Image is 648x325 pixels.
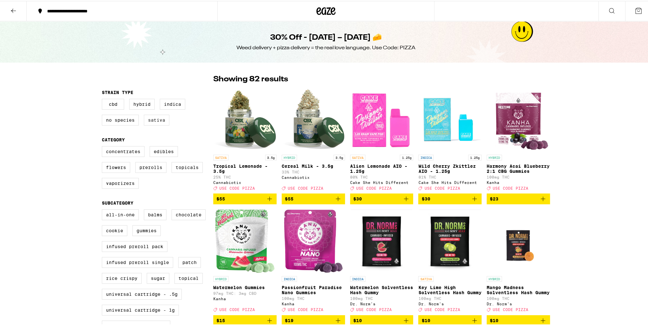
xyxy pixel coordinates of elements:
[144,208,166,219] label: Balms
[350,275,365,281] p: INDICA
[282,87,345,193] a: Open page for Cereal Milk - 3.5g from Cannabiotix
[418,314,482,325] button: Add to bag
[282,301,345,305] div: Kanha
[265,154,277,159] p: 3.5g
[487,87,549,151] img: Kanha - Harmony Acai Blueberry 2:1 CBG Gummies
[102,208,139,219] label: All-In-One
[282,169,345,173] p: 33% THC
[132,224,161,235] label: Gummies
[213,284,277,289] p: Watermelon Gummies
[421,195,430,200] span: $30
[135,161,166,172] label: Prerolls
[487,87,550,193] a: Open page for Harmony Acai Blueberry 2:1 CBG Gummies from Kanha
[213,73,288,84] p: Showing 82 results
[418,179,482,184] div: Cake She Hits Different
[350,301,413,305] div: Dr. Norm's
[102,288,182,299] label: Universal Cartridge - .5g
[356,185,392,189] span: USE CODE PIZZA
[350,179,413,184] div: Cake She Hits Different
[418,295,482,300] p: 100mg THC
[424,185,460,189] span: USE CODE PIZZA
[418,154,433,159] p: INDICA
[353,195,362,200] span: $30
[487,163,550,173] p: Harmony Acai Blueberry 2:1 CBG Gummies
[102,145,144,156] label: Concentrates
[178,256,201,267] label: Patch
[350,314,413,325] button: Add to bag
[424,307,460,311] span: USE CODE PIZZA
[350,87,413,151] img: Cake She Hits Different - Alien Lemonade AIO - 1.25g
[213,208,277,314] a: Open page for Watermelon Gummies from Kanha
[270,31,382,42] h1: 30% Off - [DATE] – [DATE] 🧀
[284,208,343,272] img: Kanha - Passionfruit Paradise Nano Gummies
[102,200,133,205] legend: Subcategory
[102,240,167,251] label: Infused Preroll Pack
[213,275,229,281] p: HYBRID
[418,208,482,314] a: Open page for Key Lime High Solventless Hash Gummy from Dr. Norm's
[213,163,277,173] p: Tropical Lemonade - 3.5g
[213,193,277,203] button: Add to bag
[421,317,430,322] span: $10
[350,154,365,159] p: SATIVA
[334,154,345,159] p: 3.5g
[282,163,345,168] p: Cereal Milk - 3.5g
[282,295,345,300] p: 100mg THC
[216,317,225,322] span: $15
[282,208,345,314] a: Open page for Passionfruit Paradise Nano Gummies from Kanha
[172,161,203,172] label: Topicals
[102,177,139,188] label: Vaporizers
[215,208,274,272] img: Kanha - Watermelon Gummies
[493,307,528,311] span: USE CODE PIZZA
[418,193,482,203] button: Add to bag
[487,314,550,325] button: Add to bag
[102,272,142,283] label: Rice Crispy
[288,185,323,189] span: USE CODE PIZZA
[282,284,345,294] p: Passionfruit Paradise Nano Gummies
[487,295,550,300] p: 100mg THC
[144,114,169,125] label: Sativa
[213,179,277,184] div: Cannabiotix
[487,301,550,305] div: Dr. Norm's
[356,307,392,311] span: USE CODE PIZZA
[102,98,124,109] label: CBD
[216,195,225,200] span: $55
[490,195,498,200] span: $23
[102,114,139,125] label: No Species
[282,87,345,151] img: Cannabiotix - Cereal Milk - 3.5g
[282,193,345,203] button: Add to bag
[213,296,277,300] div: Kanha
[487,193,550,203] button: Add to bag
[350,208,413,314] a: Open page for Watermelon Solventless Hash Gummy from Dr. Norm's
[282,275,297,281] p: INDICA
[288,307,323,311] span: USE CODE PIZZA
[350,87,413,193] a: Open page for Alien Lemonade AIO - 1.25g from Cake She Hits Different
[353,317,362,322] span: $10
[172,208,206,219] label: Chocolate
[102,161,130,172] label: Flowers
[487,208,550,272] img: Dr. Norm's - Mango Madness Solventless Hash Gummy
[487,208,550,314] a: Open page for Mango Madness Solventless Hash Gummy from Dr. Norm's
[160,98,185,109] label: Indica
[213,154,229,159] p: SATIVA
[418,87,482,193] a: Open page for Wild Cherry Zkittlez AIO - 1.25g from Cake She Hits Different
[350,193,413,203] button: Add to bag
[418,301,482,305] div: Dr. Norm's
[150,145,178,156] label: Edibles
[213,314,277,325] button: Add to bag
[487,174,550,178] p: 100mg THC
[418,174,482,178] p: 81% THC
[213,290,277,295] p: 97mg THC: 3mg CBD
[487,275,502,281] p: HYBRID
[493,185,528,189] span: USE CODE PIZZA
[285,195,293,200] span: $55
[213,87,277,193] a: Open page for Tropical Lemonade - 3.5g from Cannabiotix
[468,154,482,159] p: 1.25g
[282,314,345,325] button: Add to bag
[418,275,433,281] p: SATIVA
[350,163,413,173] p: Alien Lemonade AIO - 1.25g
[487,179,550,184] div: Kanha
[285,317,293,322] span: $19
[490,317,498,322] span: $10
[350,295,413,300] p: 100mg THC
[351,208,412,272] img: Dr. Norm's - Watermelon Solventless Hash Gummy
